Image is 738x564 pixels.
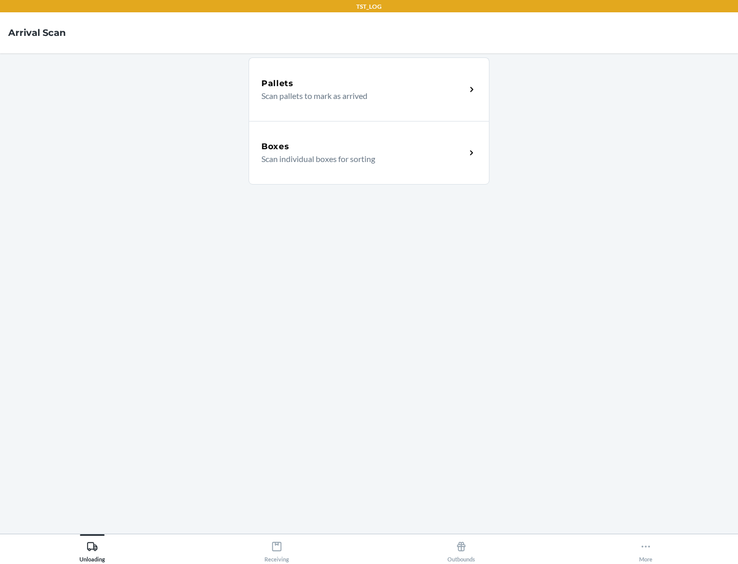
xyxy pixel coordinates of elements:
div: Receiving [264,537,289,562]
h5: Pallets [261,77,294,90]
p: TST_LOG [356,2,382,11]
div: More [639,537,652,562]
div: Outbounds [447,537,475,562]
div: Unloading [79,537,105,562]
h5: Boxes [261,140,290,153]
button: Receiving [184,534,369,562]
p: Scan pallets to mark as arrived [261,90,458,102]
h4: Arrival Scan [8,26,66,39]
a: PalletsScan pallets to mark as arrived [249,57,489,121]
button: Outbounds [369,534,553,562]
button: More [553,534,738,562]
p: Scan individual boxes for sorting [261,153,458,165]
a: BoxesScan individual boxes for sorting [249,121,489,185]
